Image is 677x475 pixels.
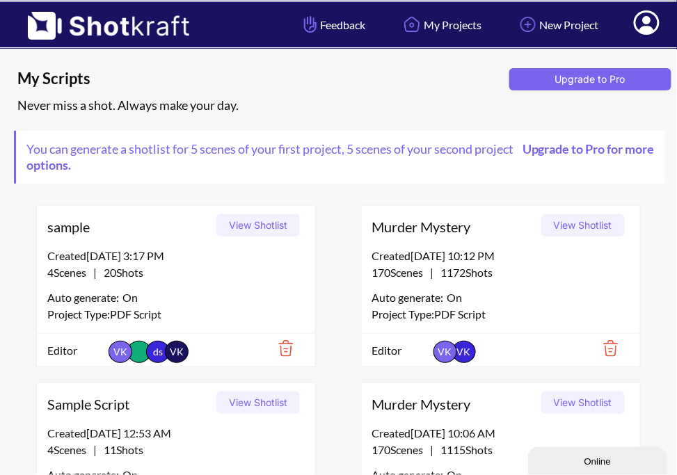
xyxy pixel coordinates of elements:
span: Auto generate: [372,289,447,306]
span: | [372,442,493,458]
button: View Shotlist [216,392,300,414]
iframe: chat widget [528,444,670,475]
div: Created [DATE] 10:12 PM [372,248,630,264]
button: View Shotlist [541,392,625,414]
img: Add Icon [516,13,540,36]
span: My Scripts [17,68,504,89]
span: | [47,442,143,458]
span: 170 Scenes [372,266,431,279]
span: 4 Scenes [47,266,93,279]
div: Project Type: PDF Script [372,306,630,323]
span: Sample Script [47,394,212,414]
span: ds [146,341,170,363]
span: Feedback [301,17,365,33]
a: My Projects [390,6,492,43]
span: 170 Scenes [372,443,431,456]
span: 5 scenes of your second project [344,141,513,156]
img: Trash Icon [257,337,305,360]
span: sample [47,216,212,237]
span: 1172 Shots [434,266,493,279]
button: View Shotlist [216,214,300,236]
span: Editor [372,342,430,359]
a: New Project [506,6,610,43]
span: VK [109,341,132,363]
span: 11 Shots [97,443,143,456]
span: 1115 Shots [434,443,493,456]
span: VK [452,341,476,363]
span: VK [165,341,189,363]
img: Hand Icon [301,13,320,36]
span: Auto generate: [47,289,122,306]
span: On [447,289,463,306]
span: | [372,264,493,281]
span: 4 Scenes [47,443,93,456]
a: Upgrade to Pro for more options. [26,141,655,172]
img: Home Icon [400,13,424,36]
span: VK [433,341,457,363]
span: Murder Mystery [372,394,536,414]
div: Project Type: PDF Script [47,306,305,323]
img: Trash Icon [582,337,630,360]
button: View Shotlist [541,214,625,236]
span: 5 scenes of your first project , [189,141,344,156]
button: Upgrade to Pro [509,68,671,90]
span: 20 Shots [97,266,143,279]
span: You can generate a shotlist for [16,131,665,184]
span: Murder Mystery [372,216,536,237]
span: | [47,264,143,281]
span: On [122,289,138,306]
div: Never miss a shot. Always make your day. [14,94,670,117]
span: Editor [47,342,105,359]
div: Created [DATE] 3:17 PM [47,248,305,264]
div: Created [DATE] 10:06 AM [372,425,630,442]
div: Created [DATE] 12:53 AM [47,425,305,442]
